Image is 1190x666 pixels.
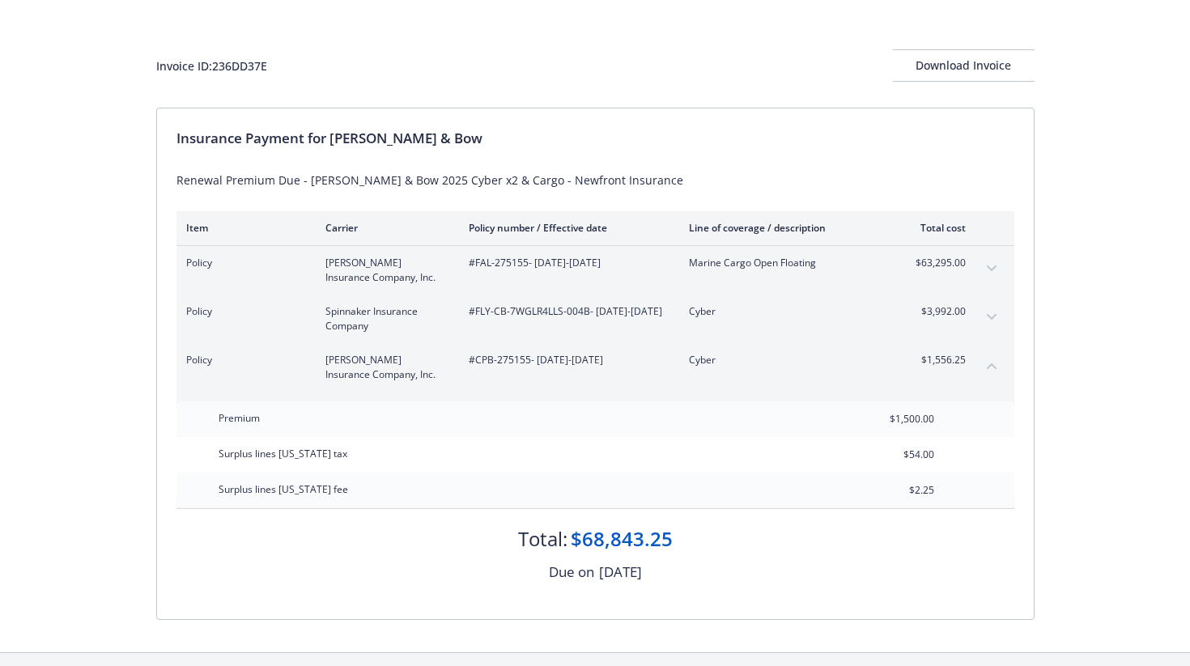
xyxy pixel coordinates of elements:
[176,172,1014,189] div: Renewal Premium Due - [PERSON_NAME] & Bow 2025 Cyber x2 & Cargo - Newfront Insurance
[893,50,1035,81] div: Download Invoice
[219,411,260,425] span: Premium
[469,221,663,235] div: Policy number / Effective date
[979,353,1005,379] button: collapse content
[325,304,443,333] span: Spinnaker Insurance Company
[469,353,663,367] span: #CPB-275155 - [DATE]-[DATE]
[219,482,348,496] span: Surplus lines [US_STATE] fee
[186,221,300,235] div: Item
[689,304,879,319] span: Cyber
[979,304,1005,330] button: expand content
[839,407,944,431] input: 0.00
[979,256,1005,282] button: expand content
[689,353,879,367] span: Cyber
[186,353,300,367] span: Policy
[469,256,663,270] span: #FAL-275155 - [DATE]-[DATE]
[176,295,1014,343] div: PolicySpinnaker Insurance Company#FLY-CB-7WGLR4LLS-004B- [DATE]-[DATE]Cyber$3,992.00expand content
[325,353,443,382] span: [PERSON_NAME] Insurance Company, Inc.
[176,343,1014,392] div: Policy[PERSON_NAME] Insurance Company, Inc.#CPB-275155- [DATE]-[DATE]Cyber$1,556.25collapse content
[186,256,300,270] span: Policy
[599,562,642,583] div: [DATE]
[893,49,1035,82] button: Download Invoice
[905,353,966,367] span: $1,556.25
[325,256,443,285] span: [PERSON_NAME] Insurance Company, Inc.
[905,256,966,270] span: $63,295.00
[905,221,966,235] div: Total cost
[518,525,567,553] div: Total:
[156,57,267,74] div: Invoice ID: 236DD37E
[469,304,663,319] span: #FLY-CB-7WGLR4LLS-004B - [DATE]-[DATE]
[176,246,1014,295] div: Policy[PERSON_NAME] Insurance Company, Inc.#FAL-275155- [DATE]-[DATE]Marine Cargo Open Floating$6...
[325,221,443,235] div: Carrier
[549,562,594,583] div: Due on
[839,478,944,503] input: 0.00
[689,221,879,235] div: Line of coverage / description
[905,304,966,319] span: $3,992.00
[689,256,879,270] span: Marine Cargo Open Floating
[219,447,347,460] span: Surplus lines [US_STATE] tax
[571,525,673,553] div: $68,843.25
[839,443,944,467] input: 0.00
[186,304,300,319] span: Policy
[176,128,1014,149] div: Insurance Payment for [PERSON_NAME] & Bow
